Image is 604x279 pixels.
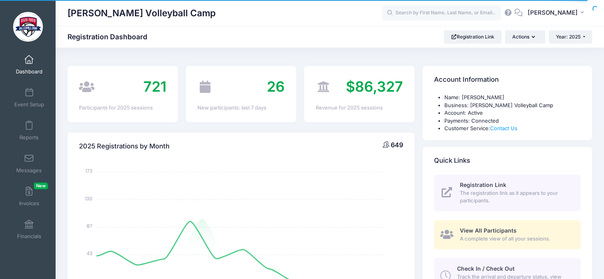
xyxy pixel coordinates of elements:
[10,117,48,144] a: Reports
[10,183,48,210] a: InvoicesNew
[86,167,93,174] tspan: 173
[346,78,403,95] span: $86,327
[87,223,93,229] tspan: 87
[382,5,501,21] input: Search by First Name, Last Name, or Email...
[444,30,502,44] a: Registration Link
[460,189,571,205] span: The registration link as it appears to your participants.
[556,34,581,40] span: Year: 2025
[10,84,48,112] a: Event Setup
[434,149,470,172] h4: Quick Links
[68,4,216,22] h1: [PERSON_NAME] Volleyball Camp
[143,78,166,95] span: 721
[316,104,403,112] div: Revenue for 2025 sessions
[10,150,48,177] a: Messages
[10,216,48,243] a: Financials
[68,33,154,41] h1: Registration Dashboard
[391,141,403,149] span: 649
[444,109,581,117] li: Account: Active
[549,30,592,44] button: Year: 2025
[490,125,517,131] a: Contact Us
[267,78,285,95] span: 26
[19,134,39,141] span: Reports
[16,167,42,174] span: Messages
[79,104,166,112] div: Participants for 2025 sessions
[444,102,581,110] li: Business: [PERSON_NAME] Volleyball Camp
[505,30,545,44] button: Actions
[17,233,41,240] span: Financials
[434,175,581,211] a: Registration Link The registration link as it appears to your participants.
[457,265,515,272] span: Check In / Check Out
[460,181,506,188] span: Registration Link
[460,227,517,234] span: View All Participants
[444,125,581,133] li: Customer Service:
[523,4,592,22] button: [PERSON_NAME]
[79,135,170,158] h4: 2025 Registrations by Month
[19,200,39,207] span: Invoices
[14,101,44,108] span: Event Setup
[434,220,581,249] a: View All Participants A complete view of all your sessions.
[460,235,571,243] span: A complete view of all your sessions.
[16,68,42,75] span: Dashboard
[528,8,578,17] span: [PERSON_NAME]
[444,117,581,125] li: Payments: Connected
[13,12,43,42] img: David Rubio Volleyball Camp
[444,94,581,102] li: Name: [PERSON_NAME]
[434,69,499,91] h4: Account Information
[34,183,48,189] span: New
[197,104,285,112] div: New participants: last 7 days
[87,250,93,257] tspan: 43
[10,51,48,79] a: Dashboard
[85,195,93,202] tspan: 130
